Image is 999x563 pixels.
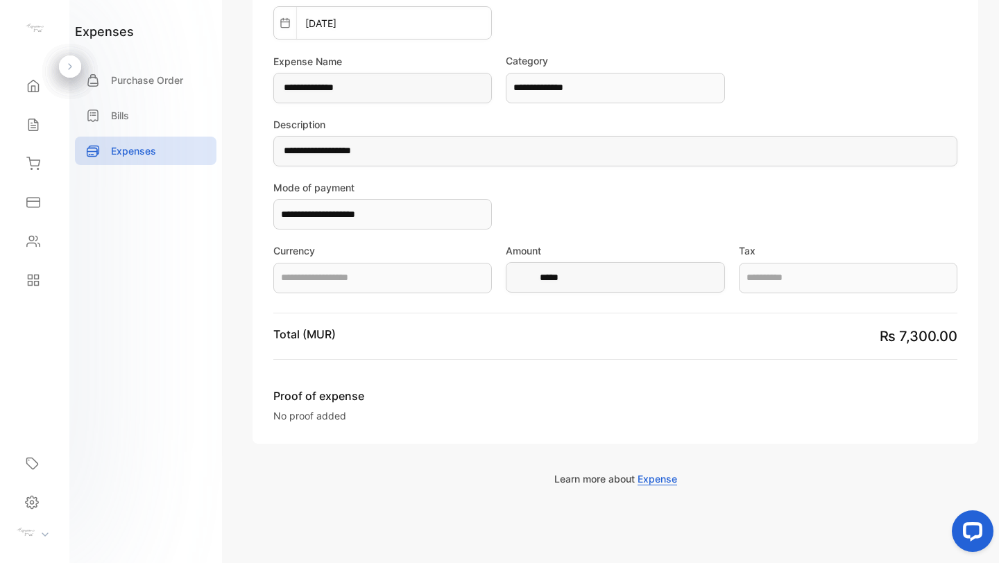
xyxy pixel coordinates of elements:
[273,180,492,195] label: Mode of payment
[297,16,345,31] p: [DATE]
[506,243,724,258] label: Amount
[273,326,336,343] p: Total (MUR)
[111,108,129,123] p: Bills
[273,117,957,132] label: Description
[273,388,540,404] span: Proof of expense
[15,522,36,543] img: profile
[75,101,216,130] a: Bills
[75,22,134,41] h1: expenses
[111,144,156,158] p: Expenses
[273,243,492,258] label: Currency
[638,473,677,485] span: Expense
[253,471,978,486] p: Learn more about
[273,410,346,422] span: No proof added
[75,137,216,165] a: Expenses
[941,505,999,563] iframe: LiveChat chat widget
[506,53,724,68] label: Category
[75,66,216,94] a: Purchase Order
[24,18,45,39] img: logo
[880,328,957,345] span: ₨ 7,300.00
[111,73,183,87] p: Purchase Order
[273,54,492,69] label: Expense Name
[739,243,957,258] label: Tax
